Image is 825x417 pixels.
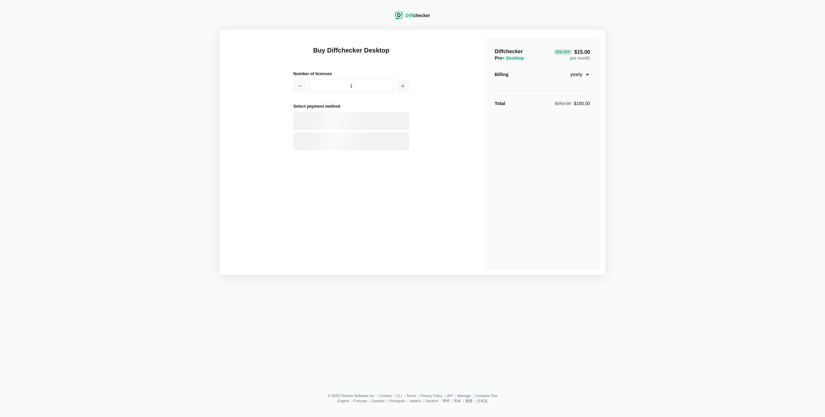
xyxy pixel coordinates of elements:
a: Privacy Policy [421,394,442,398]
span: $15.00 [554,50,590,55]
h1: Buy Diffchecker Desktop [293,46,409,63]
a: Contact [380,394,392,398]
a: Italiano [410,399,421,403]
span: $252.00 [555,101,571,106]
a: API [447,394,453,398]
span: Pro [495,55,524,61]
h2: Select payment method [293,103,409,110]
img: Diffchecker logo [395,12,403,19]
span: + Desktop [502,55,524,61]
span: Diff [405,13,413,18]
div: 29 % Off [554,50,572,55]
a: Português [389,399,405,403]
a: Español [372,399,384,403]
div: $180.00 [555,100,590,107]
a: iManage [457,394,471,398]
div: per month [554,48,590,61]
a: Terms [406,394,416,398]
input: 1 [309,80,394,92]
h2: Number of licenses [293,70,409,77]
a: Compare Text [475,394,497,398]
a: Diffchecker logoDiffchecker [395,15,430,20]
a: हिन्दी [443,399,449,403]
strong: Total [495,101,505,106]
a: 繁體 [465,399,472,403]
a: Deutsch [426,399,439,403]
a: CLI [396,394,402,398]
a: English [337,399,349,403]
a: Français [354,399,367,403]
span: Diffchecker [495,49,523,54]
li: © 2025 Checker Software Inc. [328,394,380,398]
a: 简体 [454,399,461,403]
div: checker [405,12,430,19]
a: 日本語 [477,399,488,403]
div: Billing [495,71,509,78]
